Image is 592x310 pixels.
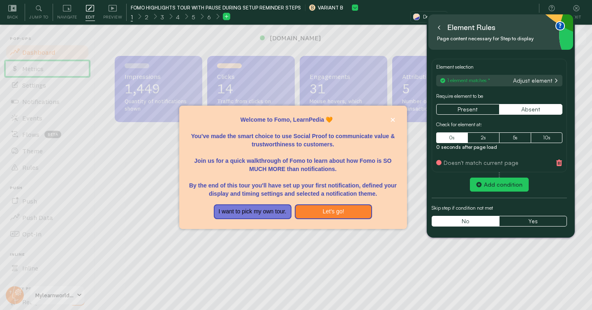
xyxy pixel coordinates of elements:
button: close, [388,116,397,124]
p: By the end of this tour you'll have set up your first notification, defined your display and timi... [189,173,397,198]
button: I want to pick my own tour. [214,204,291,219]
div: Welcome to Fomo, LearnPedia 🧡You&amp;#39;ve made the smart choice to use Social Proof to communic... [179,106,407,229]
p: You've made the smart choice to use Social Proof to communicate value & trustworthiness to custom... [189,124,397,148]
p: Welcome to Fomo, LearnPedia 🧡 [189,116,397,124]
p: Join us for a quick walkthrough of Fomo to learn about how Fomo is SO MUCH MORE than notifications. [189,148,397,173]
button: Let's go! [295,204,372,219]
